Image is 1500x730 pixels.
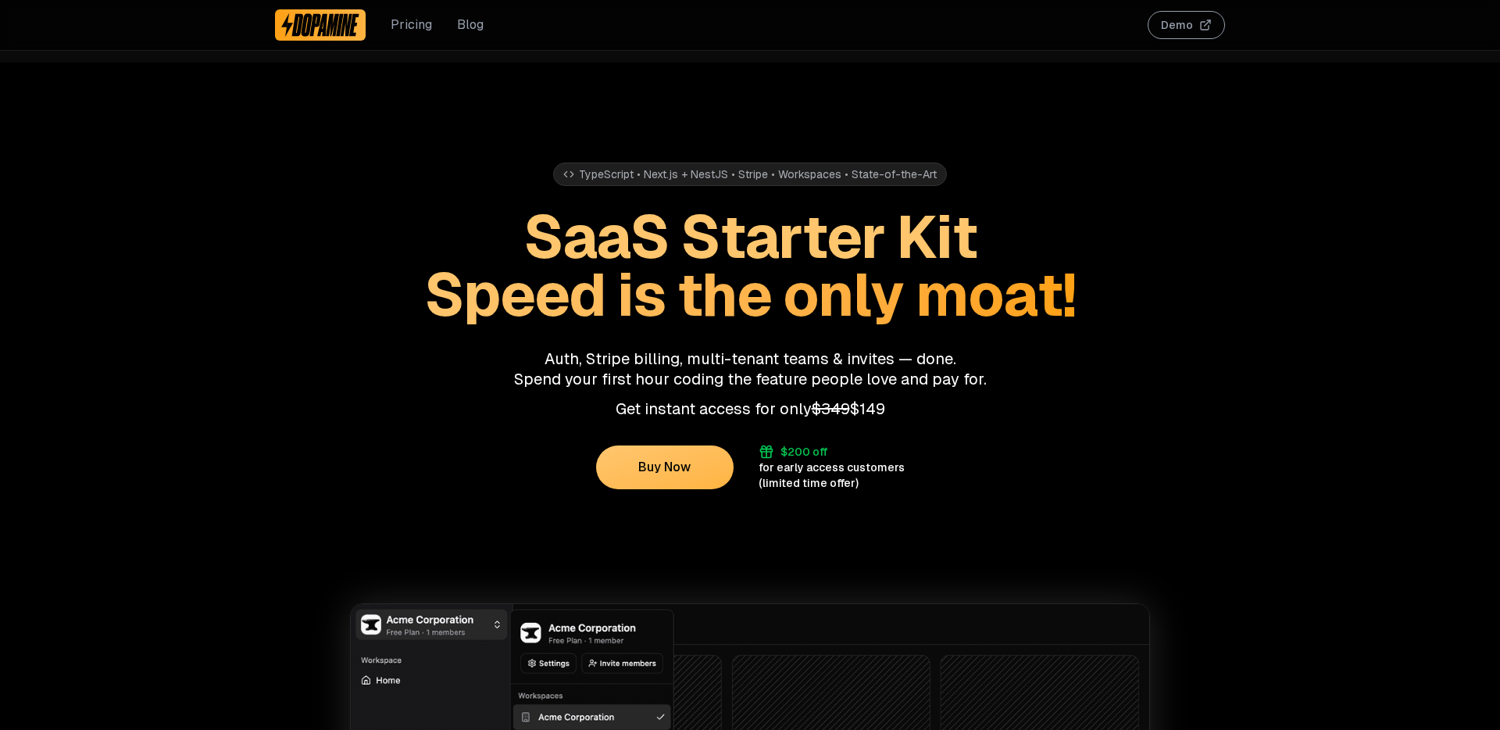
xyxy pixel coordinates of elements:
[275,9,366,41] a: Dopamine
[424,256,1076,333] span: Speed is the only moat!
[553,163,947,186] div: TypeScript • Next.js + NestJS • Stripe • Workspaces • State-of-the-Art
[759,475,859,491] div: (limited time offer)
[523,199,977,275] span: SaaS Starter Kit
[457,16,484,34] a: Blog
[281,13,359,38] img: Dopamine
[812,399,850,419] span: $349
[780,444,827,460] div: $200 off
[759,460,905,475] div: for early access customers
[275,349,1225,389] p: Auth, Stripe billing, multi-tenant teams & invites — done. Spend your first hour coding the featu...
[391,16,432,34] a: Pricing
[596,446,734,489] button: Buy Now
[1148,11,1225,39] button: Demo
[275,399,1225,419] p: Get instant access for only $149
